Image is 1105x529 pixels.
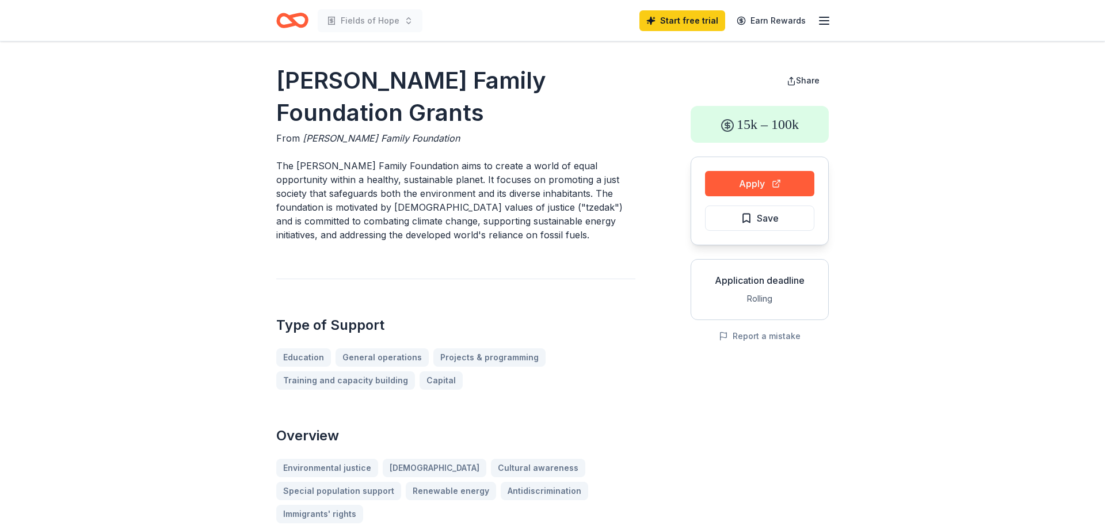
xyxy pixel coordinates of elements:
[276,159,635,242] p: The [PERSON_NAME] Family Foundation aims to create a world of equal opportunity within a healthy,...
[719,329,801,343] button: Report a mistake
[276,131,635,145] div: From
[705,205,814,231] button: Save
[420,371,463,390] a: Capital
[700,292,819,306] div: Rolling
[276,348,331,367] a: Education
[341,14,399,28] span: Fields of Hope
[691,106,829,143] div: 15k – 100k
[778,69,829,92] button: Share
[796,75,820,85] span: Share
[276,371,415,390] a: Training and capacity building
[276,316,635,334] h2: Type of Support
[730,10,813,31] a: Earn Rewards
[757,211,779,226] span: Save
[276,7,308,34] a: Home
[433,348,546,367] a: Projects & programming
[700,273,819,287] div: Application deadline
[336,348,429,367] a: General operations
[303,132,460,144] span: [PERSON_NAME] Family Foundation
[318,9,422,32] button: Fields of Hope
[639,10,725,31] a: Start free trial
[705,171,814,196] button: Apply
[276,64,635,129] h1: [PERSON_NAME] Family Foundation Grants
[276,427,635,445] h2: Overview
